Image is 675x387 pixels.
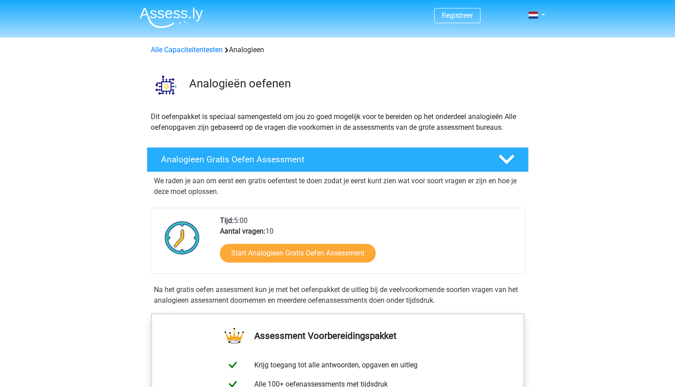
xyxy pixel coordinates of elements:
[154,176,522,197] p: We raden je aan om eerst een gratis oefentest te doen zodat je eerst kunt zien wat voor soort vra...
[147,45,528,55] div: Analogieen
[151,45,223,54] a: Alle Capaciteitentesten
[147,66,185,104] img: analogieen
[442,11,473,20] a: Registreer
[151,111,525,133] p: Dit oefenpakket is speciaal samengesteld om jou zo goed mogelijk voor te bereiden op het onderdee...
[213,215,524,273] div: 5:00 10
[161,154,484,165] h4: Analogieen Gratis Oefen Assessment
[220,244,376,263] a: Start Analogieen Gratis Oefen Assessment
[160,215,205,260] img: Klok
[189,77,522,91] h3: Analogieën oefenen
[220,216,234,225] b: Tijd:
[150,284,525,306] div: Na het gratis oefen assessment kun je met het oefenpakket de uitleg bij de veelvoorkomende soorte...
[220,227,265,235] b: Aantal vragen:
[143,147,532,172] a: Analogieen Gratis Oefen Assessment
[140,7,203,28] img: Assessly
